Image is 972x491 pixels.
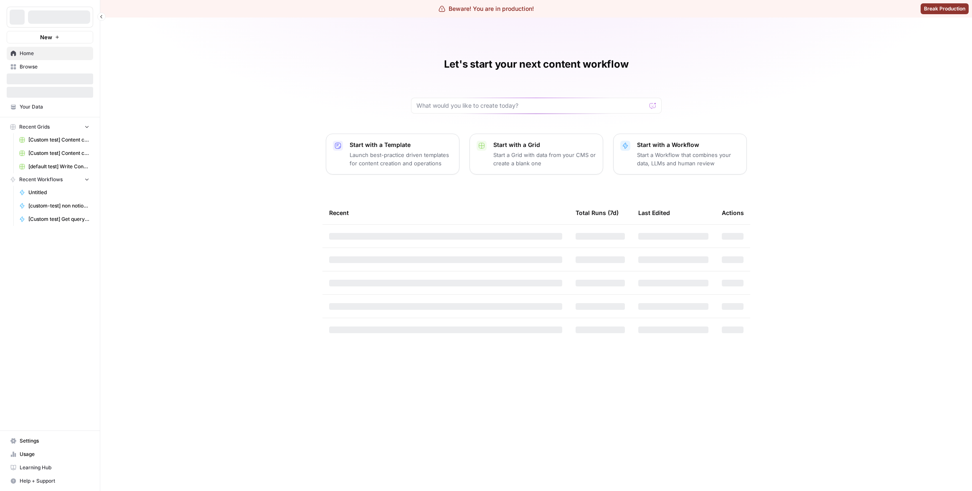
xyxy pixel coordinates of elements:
[40,33,52,41] span: New
[470,134,603,175] button: Start with a GridStart a Grid with data from your CMS or create a blank one
[637,151,740,167] p: Start a Workflow that combines your data, LLMs and human review
[7,461,93,474] a: Learning Hub
[7,100,93,114] a: Your Data
[7,474,93,488] button: Help + Support
[7,173,93,186] button: Recent Workflows
[20,464,89,471] span: Learning Hub
[20,437,89,445] span: Settings
[924,5,965,13] span: Break Production
[638,201,670,224] div: Last Edited
[350,151,452,167] p: Launch best-practice driven templates for content creation and operations
[20,477,89,485] span: Help + Support
[15,213,93,226] a: [Custom test] Get query fanout from topic
[329,201,562,224] div: Recent
[7,31,93,43] button: New
[15,133,93,147] a: [Custom test] Content creation flow
[19,123,50,131] span: Recent Grids
[637,141,740,149] p: Start with a Workflow
[20,50,89,57] span: Home
[20,103,89,111] span: Your Data
[7,434,93,448] a: Settings
[28,149,89,157] span: [Custom test] Content creation flow (Copy)
[7,121,93,133] button: Recent Grids
[28,202,89,210] span: [custom-test] non notion page research
[19,176,63,183] span: Recent Workflows
[15,186,93,199] a: Untitled
[15,160,93,173] a: [default test] Write Content Briefs
[439,5,534,13] div: Beware! You are in production!
[20,451,89,458] span: Usage
[7,448,93,461] a: Usage
[28,189,89,196] span: Untitled
[350,141,452,149] p: Start with a Template
[444,58,629,71] h1: Let's start your next content workflow
[7,60,93,73] a: Browse
[28,215,89,223] span: [Custom test] Get query fanout from topic
[326,134,459,175] button: Start with a TemplateLaunch best-practice driven templates for content creation and operations
[28,163,89,170] span: [default test] Write Content Briefs
[20,63,89,71] span: Browse
[15,199,93,213] a: [custom-test] non notion page research
[28,136,89,144] span: [Custom test] Content creation flow
[921,3,969,14] button: Break Production
[15,147,93,160] a: [Custom test] Content creation flow (Copy)
[576,201,619,224] div: Total Runs (7d)
[416,101,646,110] input: What would you like to create today?
[613,134,747,175] button: Start with a WorkflowStart a Workflow that combines your data, LLMs and human review
[722,201,744,224] div: Actions
[7,47,93,60] a: Home
[493,141,596,149] p: Start with a Grid
[493,151,596,167] p: Start a Grid with data from your CMS or create a blank one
